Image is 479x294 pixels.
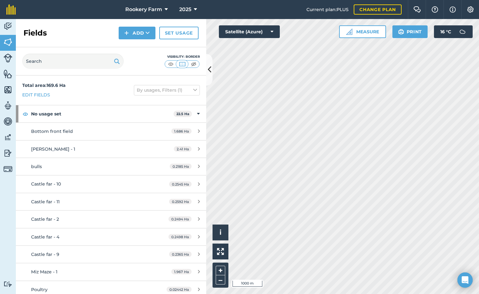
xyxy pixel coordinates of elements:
span: [PERSON_NAME] - 1 [31,146,75,152]
button: Measure [339,25,386,38]
span: 2.41 Ha [174,146,192,152]
img: svg+xml;base64,PHN2ZyB4bWxucz0iaHR0cDovL3d3dy53My5vcmcvMjAwMC9zdmciIHdpZHRoPSIxNCIgaGVpZ2h0PSIyNC... [124,29,129,37]
a: Castle far - 20.2494 Ha [16,211,206,228]
img: svg+xml;base64,PD94bWwgdmVyc2lvbj0iMS4wIiBlbmNvZGluZz0idXRmLTgiPz4KPCEtLSBHZW5lcmF0b3I6IEFkb2JlIE... [3,117,12,126]
span: 2025 [179,6,191,13]
img: Four arrows, one pointing top left, one top right, one bottom right and the last bottom left [217,248,224,255]
span: 0.2545 Ha [169,181,192,187]
span: 0.2498 Ha [168,234,192,239]
div: Open Intercom Messenger [457,272,473,288]
img: svg+xml;base64,PD94bWwgdmVyc2lvbj0iMS4wIiBlbmNvZGluZz0idXRmLTgiPz4KPCEtLSBHZW5lcmF0b3I6IEFkb2JlIE... [456,25,469,38]
strong: No usage set [31,105,174,122]
button: 16 °C [434,25,473,38]
span: Poultry [31,287,48,292]
img: svg+xml;base64,PHN2ZyB4bWxucz0iaHR0cDovL3d3dy53My5vcmcvMjAwMC9zdmciIHdpZHRoPSIxOSIgaGVpZ2h0PSIyNC... [398,28,404,36]
span: 1.686 Ha [171,128,192,134]
a: Set usage [159,27,199,39]
img: A cog icon [467,6,474,13]
img: fieldmargin Logo [6,4,16,15]
img: svg+xml;base64,PD94bWwgdmVyc2lvbj0iMS4wIiBlbmNvZGluZz0idXRmLTgiPz4KPCEtLSBHZW5lcmF0b3I6IEFkb2JlIE... [3,22,12,31]
img: svg+xml;base64,PD94bWwgdmVyc2lvbj0iMS4wIiBlbmNvZGluZz0idXRmLTgiPz4KPCEtLSBHZW5lcmF0b3I6IEFkb2JlIE... [3,54,12,62]
img: svg+xml;base64,PHN2ZyB4bWxucz0iaHR0cDovL3d3dy53My5vcmcvMjAwMC9zdmciIHdpZHRoPSI1MCIgaGVpZ2h0PSI0MC... [178,61,186,67]
span: bulls [31,164,42,169]
img: A question mark icon [431,6,439,13]
div: No usage set22.5 Ha [16,105,206,122]
strong: Total area : 169.6 Ha [22,82,66,88]
img: svg+xml;base64,PHN2ZyB4bWxucz0iaHR0cDovL3d3dy53My5vcmcvMjAwMC9zdmciIHdpZHRoPSIxNyIgaGVpZ2h0PSIxNy... [449,6,456,13]
a: Castle far - 90.2365 Ha [16,246,206,263]
span: Castle far - 10 [31,181,61,187]
a: Change plan [354,4,402,15]
a: Bottom front field1.686 Ha [16,123,206,140]
span: 0.02442 Ha [167,287,192,292]
div: Visibility: Border [164,54,200,59]
img: Two speech bubbles overlapping with the left bubble in the forefront [413,6,421,13]
span: 16 ° C [440,25,451,38]
img: svg+xml;base64,PHN2ZyB4bWxucz0iaHR0cDovL3d3dy53My5vcmcvMjAwMC9zdmciIHdpZHRoPSI1NiIgaGVpZ2h0PSI2MC... [3,37,12,47]
a: Edit fields [22,91,50,98]
img: svg+xml;base64,PD94bWwgdmVyc2lvbj0iMS4wIiBlbmNvZGluZz0idXRmLTgiPz4KPCEtLSBHZW5lcmF0b3I6IEFkb2JlIE... [3,165,12,173]
button: By usages, Filters (1) [134,85,200,95]
img: svg+xml;base64,PHN2ZyB4bWxucz0iaHR0cDovL3d3dy53My5vcmcvMjAwMC9zdmciIHdpZHRoPSI1MCIgaGVpZ2h0PSI0MC... [190,61,198,67]
button: Print [392,25,428,38]
span: Rookery Farm [125,6,162,13]
button: Satellite (Azure) [219,25,280,38]
img: svg+xml;base64,PD94bWwgdmVyc2lvbj0iMS4wIiBlbmNvZGluZz0idXRmLTgiPz4KPCEtLSBHZW5lcmF0b3I6IEFkb2JlIE... [3,281,12,287]
a: [PERSON_NAME] - 12.41 Ha [16,140,206,158]
span: 0.2592 Ha [169,199,192,204]
button: + [216,266,225,275]
span: i [220,228,221,236]
a: Miz Maze - 11.967 Ha [16,263,206,280]
span: Castle far - 9 [31,252,59,257]
span: Bottom front field [31,128,73,134]
img: svg+xml;base64,PD94bWwgdmVyc2lvbj0iMS4wIiBlbmNvZGluZz0idXRmLTgiPz4KPCEtLSBHZW5lcmF0b3I6IEFkb2JlIE... [3,101,12,110]
span: Castle far - 2 [31,216,59,222]
img: svg+xml;base64,PD94bWwgdmVyc2lvbj0iMS4wIiBlbmNvZGluZz0idXRmLTgiPz4KPCEtLSBHZW5lcmF0b3I6IEFkb2JlIE... [3,133,12,142]
img: svg+xml;base64,PHN2ZyB4bWxucz0iaHR0cDovL3d3dy53My5vcmcvMjAwMC9zdmciIHdpZHRoPSI1MCIgaGVpZ2h0PSI0MC... [167,61,175,67]
img: svg+xml;base64,PHN2ZyB4bWxucz0iaHR0cDovL3d3dy53My5vcmcvMjAwMC9zdmciIHdpZHRoPSIxOCIgaGVpZ2h0PSIyNC... [23,110,28,118]
img: svg+xml;base64,PD94bWwgdmVyc2lvbj0iMS4wIiBlbmNvZGluZz0idXRmLTgiPz4KPCEtLSBHZW5lcmF0b3I6IEFkb2JlIE... [3,148,12,158]
span: 0.2185 Ha [170,164,192,169]
img: svg+xml;base64,PHN2ZyB4bWxucz0iaHR0cDovL3d3dy53My5vcmcvMjAwMC9zdmciIHdpZHRoPSI1NiIgaGVpZ2h0PSI2MC... [3,85,12,95]
a: bulls0.2185 Ha [16,158,206,175]
button: i [213,225,228,240]
strong: 22.5 Ha [176,112,189,116]
input: Search [22,54,124,69]
button: – [216,275,225,284]
a: Castle far - 110.2592 Ha [16,193,206,210]
h2: Fields [23,28,47,38]
span: 0.2494 Ha [168,216,192,222]
span: 0.2365 Ha [169,252,192,257]
img: svg+xml;base64,PHN2ZyB4bWxucz0iaHR0cDovL3d3dy53My5vcmcvMjAwMC9zdmciIHdpZHRoPSIxOSIgaGVpZ2h0PSIyNC... [114,57,120,65]
img: svg+xml;base64,PHN2ZyB4bWxucz0iaHR0cDovL3d3dy53My5vcmcvMjAwMC9zdmciIHdpZHRoPSI1NiIgaGVpZ2h0PSI2MC... [3,69,12,79]
span: Castle far - 11 [31,199,60,205]
span: Castle far - 4 [31,234,59,240]
a: Castle far - 100.2545 Ha [16,175,206,193]
img: Ruler icon [346,29,352,35]
span: Miz Maze - 1 [31,269,57,275]
span: 1.967 Ha [171,269,192,274]
button: Add [119,27,155,39]
span: Current plan : PLUS [306,6,349,13]
a: Castle far - 40.2498 Ha [16,228,206,245]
